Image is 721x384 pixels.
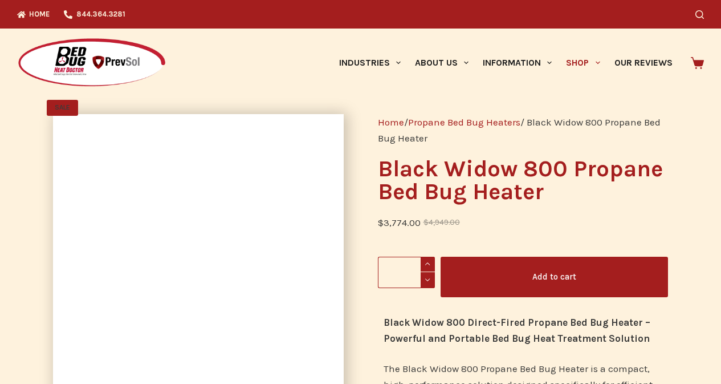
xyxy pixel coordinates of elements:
span: SALE [47,100,78,116]
img: Prevsol/Bed Bug Heat Doctor [17,38,166,88]
a: About Us [408,29,475,97]
a: Information [476,29,559,97]
input: Product quantity [378,257,435,288]
a: Industries [332,29,408,97]
a: Our Reviews [607,29,679,97]
nav: Breadcrumb [378,114,668,146]
a: Propane Bed Bug Heaters [408,116,520,128]
span: $ [423,218,429,227]
nav: Primary [332,29,679,97]
span: $ [378,217,384,228]
bdi: 3,774.00 [378,217,421,228]
strong: Black Widow 800 Direct-Fired Propane Bed Bug Heater – Powerful and Portable Bed Bug Heat Treatmen... [384,317,650,344]
a: Home [378,116,404,128]
h1: Black Widow 800 Propane Bed Bug Heater [378,157,668,203]
button: Add to cart [441,257,668,297]
bdi: 4,949.00 [423,218,460,227]
a: Shop [559,29,607,97]
button: Search [695,10,704,19]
